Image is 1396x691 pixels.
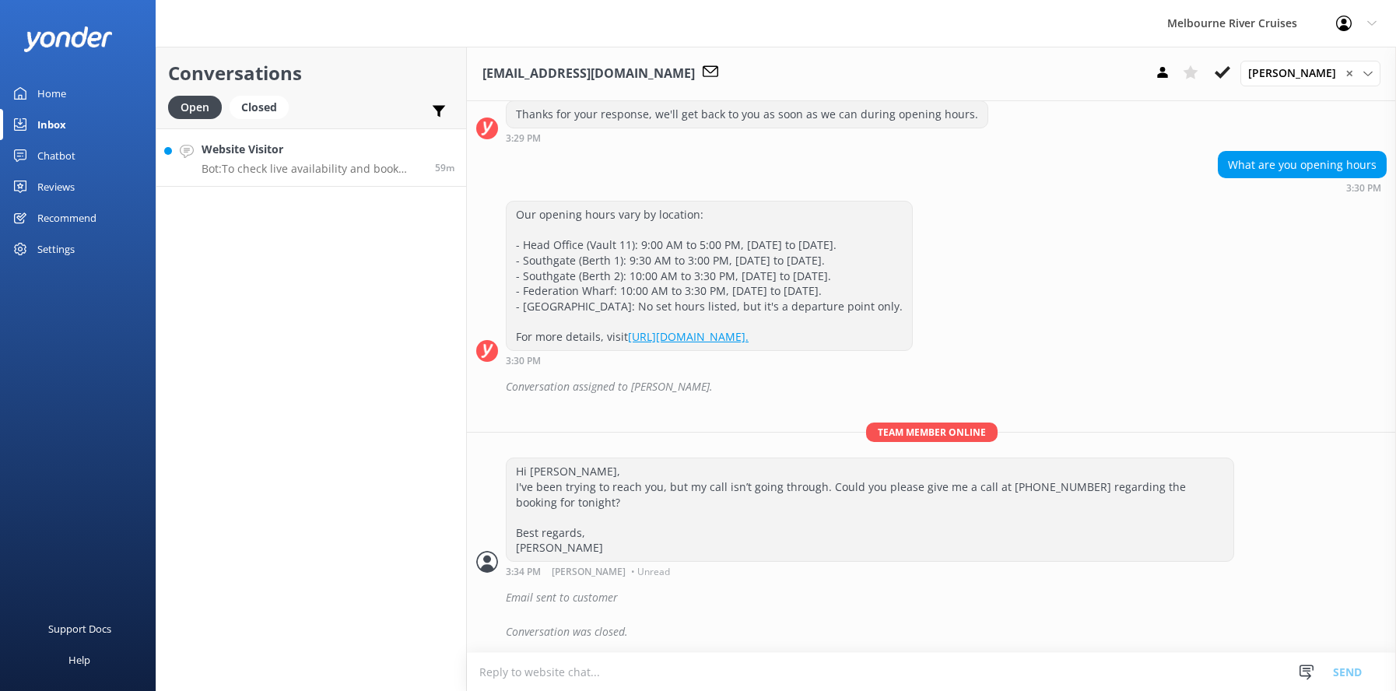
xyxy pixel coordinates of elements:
span: [PERSON_NAME] [552,567,626,577]
div: Conversation assigned to [PERSON_NAME]. [506,374,1387,400]
div: Closed [230,96,289,119]
strong: 3:30 PM [1346,184,1381,193]
div: Recommend [37,202,96,233]
span: [PERSON_NAME] [1248,65,1345,82]
p: Bot: To check live availability and book seats for the Spirit of Melbourne Dinner Cruise, please ... [202,162,423,176]
div: Aug 27 2025 03:30pm (UTC +10:00) Australia/Sydney [1218,182,1387,193]
div: Help [68,644,90,675]
strong: 3:34 PM [506,567,541,577]
a: Open [168,98,230,115]
div: Conversation was closed. [506,619,1387,645]
div: Reviews [37,171,75,202]
div: Inbox [37,109,66,140]
div: Support Docs [48,613,111,644]
strong: 3:29 PM [506,134,541,143]
div: Aug 27 2025 03:30pm (UTC +10:00) Australia/Sydney [506,355,913,366]
span: • Unread [631,567,670,577]
div: Open [168,96,222,119]
h4: Website Visitor [202,141,423,158]
span: Team member online [866,423,998,442]
h3: [EMAIL_ADDRESS][DOMAIN_NAME] [482,64,695,84]
div: Thanks for your response, we'll get back to you as soon as we can during opening hours. [507,101,987,128]
strong: 3:30 PM [506,356,541,366]
div: Aug 27 2025 03:34pm (UTC +10:00) Australia/Sydney [506,566,1234,577]
span: ✕ [1345,66,1353,81]
div: Settings [37,233,75,265]
div: Aug 27 2025 03:29pm (UTC +10:00) Australia/Sydney [506,132,988,143]
div: Chatbot [37,140,75,171]
div: Assign User [1240,61,1380,86]
div: 2025-08-27T05:30:33.285 [476,374,1387,400]
img: yonder-white-logo.png [23,26,113,52]
div: 2025-08-27T05:38:22.477 [476,584,1387,611]
a: Website VisitorBot:To check live availability and book seats for the Spirit of Melbourne Dinner C... [156,128,466,187]
h2: Conversations [168,58,454,88]
div: Email sent to customer [506,584,1387,611]
div: What are you opening hours [1219,152,1386,178]
span: Aug 27 2025 03:18pm (UTC +10:00) Australia/Sydney [435,161,454,174]
div: Our opening hours vary by location: - Head Office (Vault 11): 9:00 AM to 5:00 PM, [DATE] to [DATE... [507,202,912,349]
a: [URL][DOMAIN_NAME]. [628,329,749,344]
a: Closed [230,98,296,115]
div: Home [37,78,66,109]
div: 2025-08-27T06:05:47.754 [476,619,1387,645]
div: Hi [PERSON_NAME], I've been trying to reach you, but my call isn’t going through. Could you pleas... [507,458,1233,561]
